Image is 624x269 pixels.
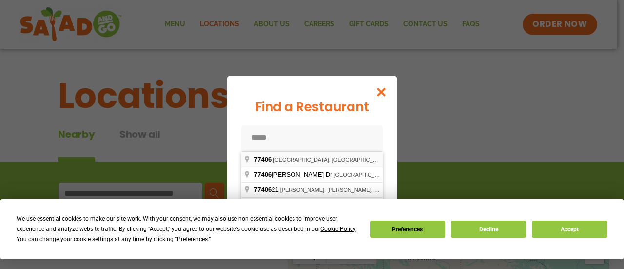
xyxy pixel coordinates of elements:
span: Cookie Policy [320,226,355,232]
button: Accept [532,221,607,238]
span: [PERSON_NAME], [PERSON_NAME], [GEOGRAPHIC_DATA] [280,187,430,193]
div: We use essential cookies to make our site work. With your consent, we may also use non-essential ... [17,214,358,245]
button: Decline [451,221,526,238]
button: Preferences [370,221,445,238]
div: Find a Restaurant [241,98,383,117]
span: 21 [254,186,280,193]
span: [PERSON_NAME] Dr [254,171,333,178]
span: Preferences [177,236,208,243]
span: [GEOGRAPHIC_DATA], [GEOGRAPHIC_DATA], [GEOGRAPHIC_DATA] [333,172,507,178]
button: Close modal [366,76,397,108]
span: [GEOGRAPHIC_DATA], [GEOGRAPHIC_DATA], [GEOGRAPHIC_DATA] [273,157,447,163]
span: 77406 [254,186,272,193]
span: 77406 [254,156,272,163]
span: 77406 [254,171,272,178]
